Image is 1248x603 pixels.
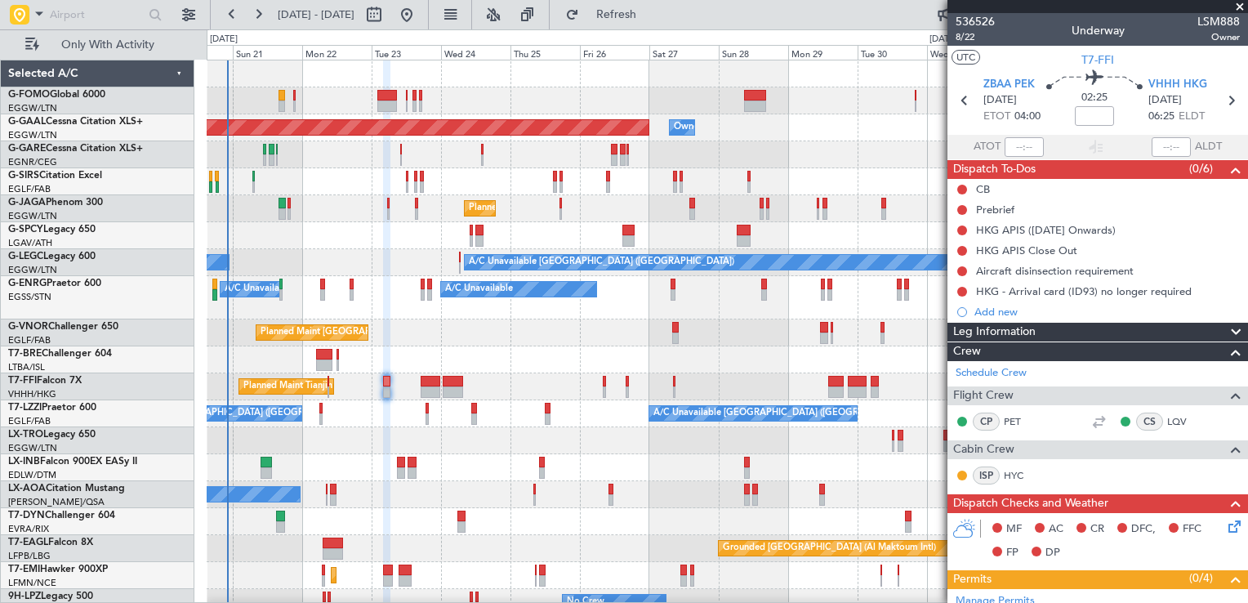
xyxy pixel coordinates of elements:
[1081,51,1114,69] span: T7-FFI
[8,469,56,481] a: EDLW/DTM
[1148,92,1182,109] span: [DATE]
[8,279,101,288] a: G-ENRGPraetor 600
[445,277,513,301] div: A/C Unavailable
[976,243,1077,257] div: HKG APIS Close Out
[469,250,734,275] div: A/C Unavailable [GEOGRAPHIC_DATA] ([GEOGRAPHIC_DATA])
[8,210,57,222] a: EGGW/LTN
[1006,545,1018,561] span: FP
[8,484,125,494] a: LX-AOACitation Mustang
[858,45,927,60] div: Tue 30
[8,577,56,589] a: LFMN/NCE
[956,13,995,30] span: 536526
[8,538,93,547] a: T7-EAGLFalcon 8X
[8,457,137,467] a: LX-INBFalcon 900EX EASy II
[956,365,1027,382] a: Schedule Crew
[788,45,858,60] div: Mon 29
[8,322,118,332] a: G-VNORChallenger 650
[372,45,441,60] div: Tue 23
[225,277,432,301] div: A/C Unavailable [GEOGRAPHIC_DATA] (Stansted)
[1090,521,1104,538] span: CR
[210,33,238,47] div: [DATE]
[8,403,42,413] span: T7-LZZI
[8,237,52,249] a: LGAV/ATH
[1183,521,1201,538] span: FFC
[1005,137,1044,157] input: --:--
[983,92,1017,109] span: [DATE]
[8,279,47,288] span: G-ENRG
[1072,22,1125,39] div: Underway
[8,198,46,208] span: G-JAGA
[1189,160,1213,177] span: (0/6)
[1131,521,1156,538] span: DFC,
[8,376,37,386] span: T7-FFI
[8,117,143,127] a: G-GAALCessna Citation XLS+
[8,291,51,303] a: EGSS/STN
[1081,90,1108,106] span: 02:25
[8,90,105,100] a: G-FOMOGlobal 6000
[278,7,354,22] span: [DATE] - [DATE]
[976,203,1014,217] div: Prebrief
[8,129,57,141] a: EGGW/LTN
[1004,468,1041,483] a: HYC
[8,225,43,234] span: G-SPCY
[261,320,518,345] div: Planned Maint [GEOGRAPHIC_DATA] ([GEOGRAPHIC_DATA])
[336,563,492,587] div: Planned Maint [GEOGRAPHIC_DATA]
[927,45,996,60] div: Wed 1
[8,252,43,261] span: G-LEGC
[8,334,51,346] a: EGLF/FAB
[674,115,702,140] div: Owner
[976,182,990,196] div: CB
[8,349,112,359] a: T7-BREChallenger 604
[1195,139,1222,155] span: ALDT
[510,45,580,60] div: Thu 25
[8,430,96,440] a: LX-TROLegacy 650
[653,401,919,426] div: A/C Unavailable [GEOGRAPHIC_DATA] ([GEOGRAPHIC_DATA])
[1148,109,1174,125] span: 06:25
[723,536,936,561] div: Grounded [GEOGRAPHIC_DATA] (Al Maktoum Intl)
[929,33,957,47] div: [DATE]
[973,467,1000,485] div: ISP
[976,284,1192,298] div: HKG - Arrival card (ID93) no longer required
[8,565,40,574] span: T7-EMI
[8,144,143,154] a: G-GARECessna Citation XLS+
[42,39,172,51] span: Only With Activity
[99,401,364,426] div: A/C Unavailable [GEOGRAPHIC_DATA] ([GEOGRAPHIC_DATA])
[8,171,39,181] span: G-SIRS
[8,376,82,386] a: T7-FFIFalcon 7X
[983,109,1010,125] span: ETOT
[580,45,649,60] div: Fri 26
[8,415,51,427] a: EGLF/FAB
[953,440,1014,459] span: Cabin Crew
[18,32,177,58] button: Only With Activity
[8,496,105,508] a: [PERSON_NAME]/QSA
[8,361,45,373] a: LTBA/ISL
[953,494,1108,513] span: Dispatch Checks and Weather
[1167,414,1204,429] a: LQV
[8,592,41,601] span: 9H-LPZ
[302,45,372,60] div: Mon 22
[952,50,980,65] button: UTC
[233,45,302,60] div: Sun 21
[974,139,1001,155] span: ATOT
[8,511,115,520] a: T7-DYNChallenger 604
[1049,521,1063,538] span: AC
[974,305,1240,319] div: Add new
[719,45,788,60] div: Sun 28
[1197,30,1240,44] span: Owner
[976,264,1134,278] div: Aircraft disinsection requirement
[8,538,48,547] span: T7-EAGL
[8,484,46,494] span: LX-AOA
[8,264,57,276] a: EGGW/LTN
[243,374,434,399] div: Planned Maint Tianjin ([GEOGRAPHIC_DATA])
[8,322,48,332] span: G-VNOR
[8,156,57,168] a: EGNR/CEG
[8,592,93,601] a: 9H-LPZLegacy 500
[8,430,43,440] span: LX-TRO
[953,342,981,361] span: Crew
[1197,13,1240,30] span: LSM888
[469,196,726,221] div: Planned Maint [GEOGRAPHIC_DATA] ([GEOGRAPHIC_DATA])
[953,386,1014,405] span: Flight Crew
[973,413,1000,431] div: CP
[649,45,719,60] div: Sat 27
[8,102,57,114] a: EGGW/LTN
